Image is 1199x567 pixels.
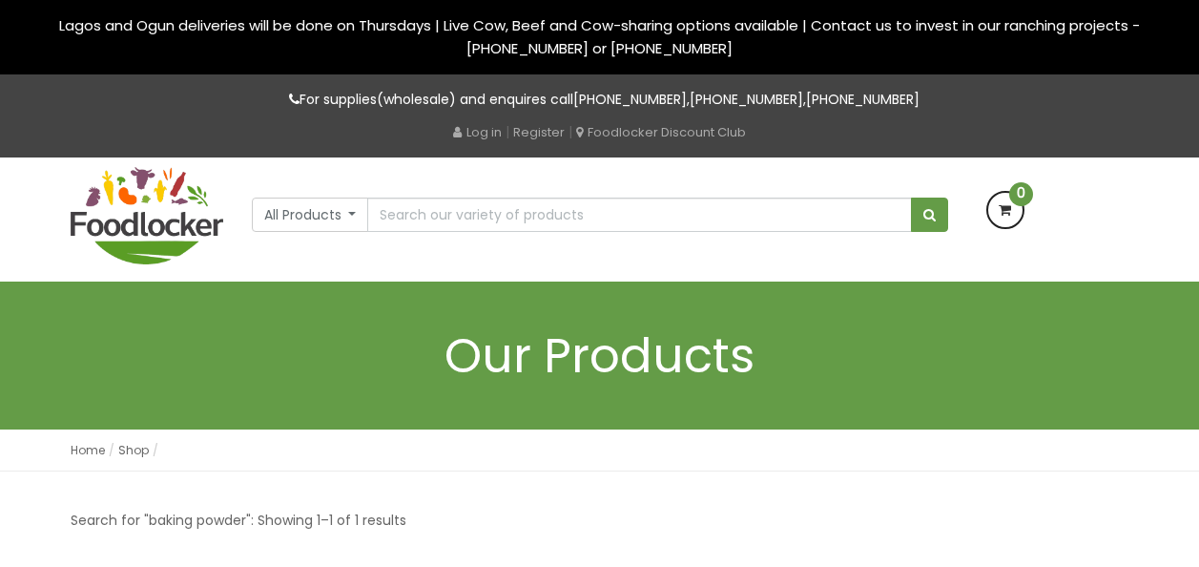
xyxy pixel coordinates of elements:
span: | [506,122,509,141]
a: Home [71,442,105,458]
img: FoodLocker [71,167,223,264]
a: [PHONE_NUMBER] [690,90,803,109]
span: | [568,122,572,141]
span: 0 [1009,182,1033,206]
a: Foodlocker Discount Club [576,123,746,141]
input: Search our variety of products [367,198,911,232]
a: [PHONE_NUMBER] [806,90,920,109]
button: All Products [252,198,369,232]
span: Lagos and Ogun deliveries will be done on Thursdays | Live Cow, Beef and Cow-sharing options avai... [59,15,1140,58]
a: Log in [453,123,502,141]
h1: Our Products [71,329,1129,382]
p: For supplies(wholesale) and enquires call , , [71,89,1129,111]
a: Shop [118,442,149,458]
a: Register [513,123,565,141]
a: [PHONE_NUMBER] [573,90,687,109]
p: Search for "baking powder": Showing 1–1 of 1 results [71,510,406,532]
